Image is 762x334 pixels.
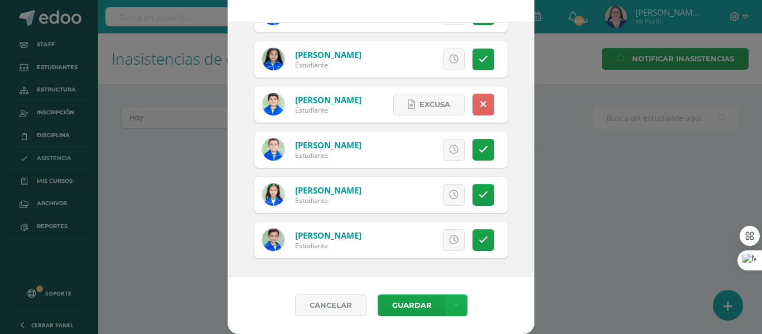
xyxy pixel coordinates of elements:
div: Estudiante [295,196,361,205]
a: Excusa [393,94,465,115]
a: Cancelar [295,294,366,316]
a: [PERSON_NAME] [295,49,361,60]
img: 9eb5109e660e58a5bb3ccbeabc2f4bc7.png [262,48,284,70]
img: 77304087f8fb649858e53d6834f567c5.png [262,138,284,161]
img: 03cbc178b3251eaf3a878bcac3c53117.png [262,93,284,115]
a: [PERSON_NAME] [295,230,361,241]
span: Excusa [419,94,450,115]
div: Estudiante [295,60,361,70]
a: [PERSON_NAME] [295,139,361,151]
a: [PERSON_NAME] [295,94,361,105]
img: 8024d8c9739036d9098415db5b57a297.png [262,229,284,251]
button: Guardar [378,294,446,316]
div: Estudiante [295,151,361,160]
div: Estudiante [295,241,361,250]
a: [PERSON_NAME] [295,185,361,196]
img: e9be916f4cfc9b207a1c20321bb463ad.png [262,183,284,206]
div: Estudiante [295,105,361,115]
